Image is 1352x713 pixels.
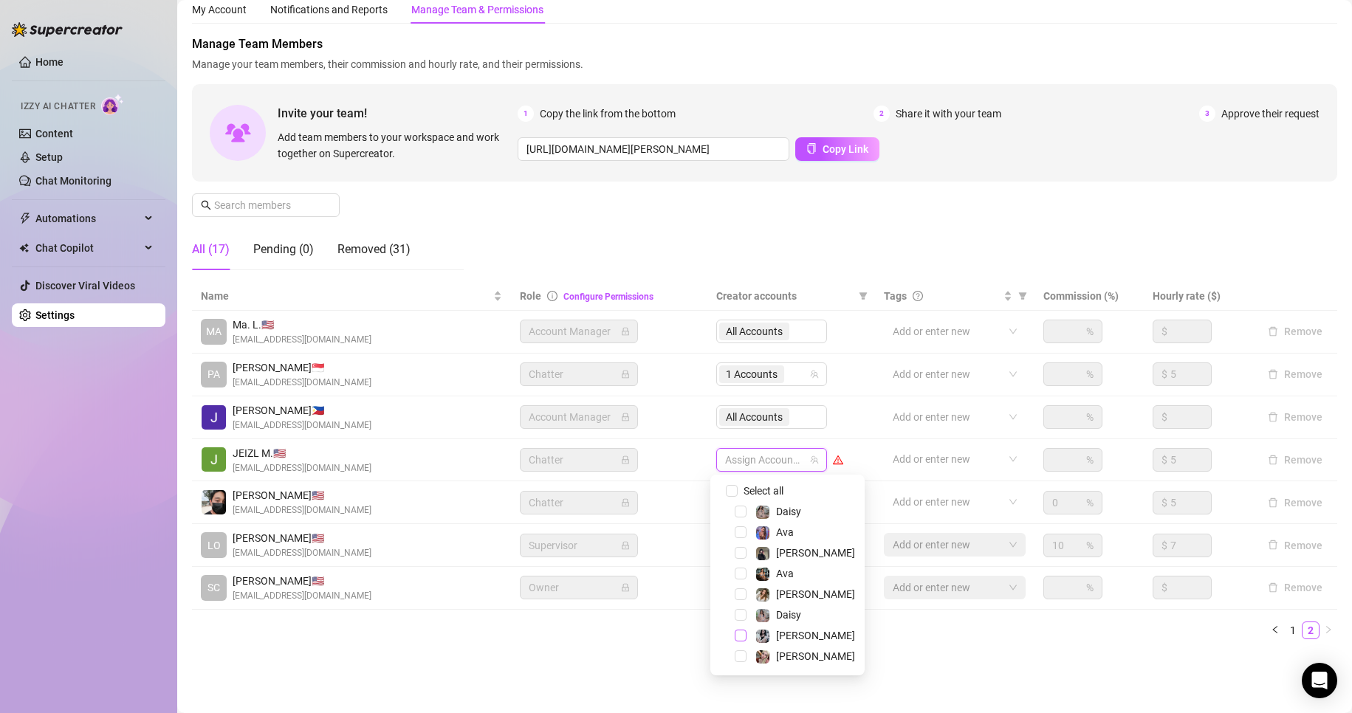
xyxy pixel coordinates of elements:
span: Copy Link [823,143,868,155]
span: [EMAIL_ADDRESS][DOMAIN_NAME] [233,333,371,347]
button: Remove [1262,579,1328,596]
span: [PERSON_NAME] [776,650,855,662]
span: Select tree node [735,650,747,662]
button: Remove [1262,408,1328,426]
span: left [1271,625,1280,634]
span: lock [621,541,630,550]
span: [EMAIL_ADDRESS][DOMAIN_NAME] [233,461,371,475]
span: Ma. L. 🇺🇸 [233,317,371,333]
span: filter [856,285,871,307]
span: MA [206,323,222,340]
img: Ava [756,568,769,581]
span: [EMAIL_ADDRESS][DOMAIN_NAME] [233,418,371,433]
span: [PERSON_NAME] 🇵🇭 [233,402,371,418]
a: 1 [1285,622,1301,638]
span: info-circle [547,291,557,301]
span: Select tree node [735,630,747,641]
span: 1 [518,106,534,122]
div: All (17) [192,241,230,258]
img: John Lhester [202,405,226,430]
span: Select tree node [735,568,747,579]
span: Manage your team members, their commission and hourly rate, and their permissions. [192,56,1337,72]
span: warning [833,455,843,465]
img: Anna [756,547,769,560]
button: Remove [1262,537,1328,554]
span: Izzy AI Chatter [21,100,95,114]
span: Owner [529,576,629,599]
a: Home [35,56,64,68]
button: Remove [1262,323,1328,340]
span: Approve their request [1221,106,1320,122]
img: logo-BBDzfeDw.svg [12,22,123,37]
button: right [1320,621,1337,639]
span: Chatter [529,449,629,471]
span: Select tree node [735,588,747,600]
span: Automations [35,207,140,230]
img: JEIZL MALLARI [202,447,226,472]
img: Daisy [756,609,769,622]
span: filter [1015,285,1030,307]
span: Copy the link from the bottom [540,106,676,122]
img: Anna [756,650,769,664]
span: filter [859,292,868,300]
span: lock [621,413,630,421]
span: [EMAIL_ADDRESS][DOMAIN_NAME] [233,376,371,390]
span: 3 [1199,106,1215,122]
span: Name [201,288,490,304]
span: Manage Team Members [192,35,1337,53]
span: [PERSON_NAME] 🇺🇸 [233,530,371,546]
span: question-circle [913,291,923,301]
span: [EMAIL_ADDRESS][DOMAIN_NAME] [233,503,371,517]
span: Share it with your team [896,106,1001,122]
span: search [201,200,211,210]
span: Ava [776,568,794,579]
a: Content [35,128,73,139]
span: Supervisor [529,534,629,557]
input: Search members [214,197,319,213]
span: Select tree node [735,526,747,538]
span: team [810,370,819,379]
span: lock [621,498,630,507]
button: Remove [1262,494,1328,512]
li: Previous Page [1266,621,1284,639]
button: Remove [1262,365,1328,383]
div: My Account [192,1,247,18]
span: Chatter [529,363,629,385]
span: Select tree node [735,547,747,559]
span: lock [621,327,630,336]
span: lock [621,370,630,379]
div: Pending (0) [253,241,314,258]
span: Daisy [776,506,801,517]
a: Discover Viral Videos [35,280,135,292]
img: john kenneth santillan [202,490,226,514]
span: Creator accounts [716,288,854,304]
button: left [1266,621,1284,639]
span: 1 Accounts [719,365,784,383]
span: [PERSON_NAME] [776,547,855,559]
span: lock [621,455,630,464]
span: 2 [874,106,890,122]
span: [PERSON_NAME] 🇺🇸 [233,573,371,589]
a: 2 [1303,622,1319,638]
span: Ava [776,526,794,538]
span: filter [1018,292,1027,300]
span: Invite your team! [278,104,518,123]
button: Remove [1262,451,1328,469]
img: AI Chatter [101,94,124,115]
span: LO [207,537,221,554]
div: Notifications and Reports [270,1,388,18]
div: Manage Team & Permissions [411,1,543,18]
a: Settings [35,309,75,321]
span: Tags [884,288,907,304]
span: Role [520,290,541,302]
span: PA [207,366,220,382]
span: Select all [738,483,789,499]
th: Hourly rate ($) [1144,282,1253,311]
a: Configure Permissions [563,292,653,302]
th: Commission (%) [1034,282,1144,311]
span: Daisy [776,609,801,621]
li: Next Page [1320,621,1337,639]
li: 1 [1284,621,1302,639]
img: Sadie [756,630,769,643]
